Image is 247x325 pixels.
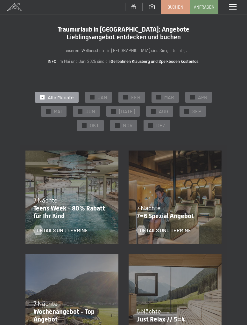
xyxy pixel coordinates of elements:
[33,196,58,204] span: 7 Nächte
[131,94,140,101] span: FEB
[137,307,161,315] span: 5 Nächte
[190,0,218,14] a: Anfragen
[158,95,160,100] span: ✓
[198,94,207,101] span: APR
[33,204,107,220] p: Teens Week - 80% Rabatt für Ihr Kind
[37,227,88,234] span: Details und Termine
[192,108,201,115] span: SEP
[124,95,127,100] span: ✓
[25,58,222,65] p: : Im Mai und Juni 2025 sind die .
[191,95,194,100] span: ✓
[83,123,85,128] span: ✓
[186,109,188,114] span: ✓
[137,204,161,211] span: 7 Nächte
[58,26,189,33] span: Traumurlaub in [GEOGRAPHIC_DATA]: Angebote
[112,109,115,114] span: ✓
[48,59,56,64] strong: INFO
[123,122,132,129] span: NOV
[119,108,135,115] span: [DATE]
[161,0,189,14] a: Buchen
[33,227,88,234] a: Details und Termine
[41,95,44,100] span: ✓
[137,315,210,323] p: Just Relax // 5=4
[33,299,58,307] span: 7 Nächte
[156,122,166,129] span: DEZ
[137,212,210,220] p: 7=6 Spezial Angebot
[159,108,168,115] span: AUG
[90,122,99,129] span: OKT
[91,95,94,100] span: ✓
[164,94,174,101] span: MAR
[116,123,118,128] span: ✓
[54,108,62,115] span: MAI
[194,4,215,10] span: Anfragen
[98,94,107,101] span: JAN
[79,109,81,114] span: ✓
[140,227,191,234] span: Details und Termine
[137,227,191,234] a: Details und Termine
[167,4,183,10] span: Buchen
[48,94,74,101] span: Alle Monate
[152,109,155,114] span: ✓
[33,308,107,323] p: Wochenangebot - Top Angebot
[111,59,198,64] strong: Seilbahnen Klausberg und Speikboden kostenlos
[25,47,222,54] p: In unserem Wellnesshotel in [GEOGRAPHIC_DATA] sind Sie goldrichtig.
[86,108,95,115] span: JUN
[149,123,152,128] span: ✓
[47,109,50,114] span: ✓
[67,33,181,41] span: Lieblingsangebot entdecken und buchen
